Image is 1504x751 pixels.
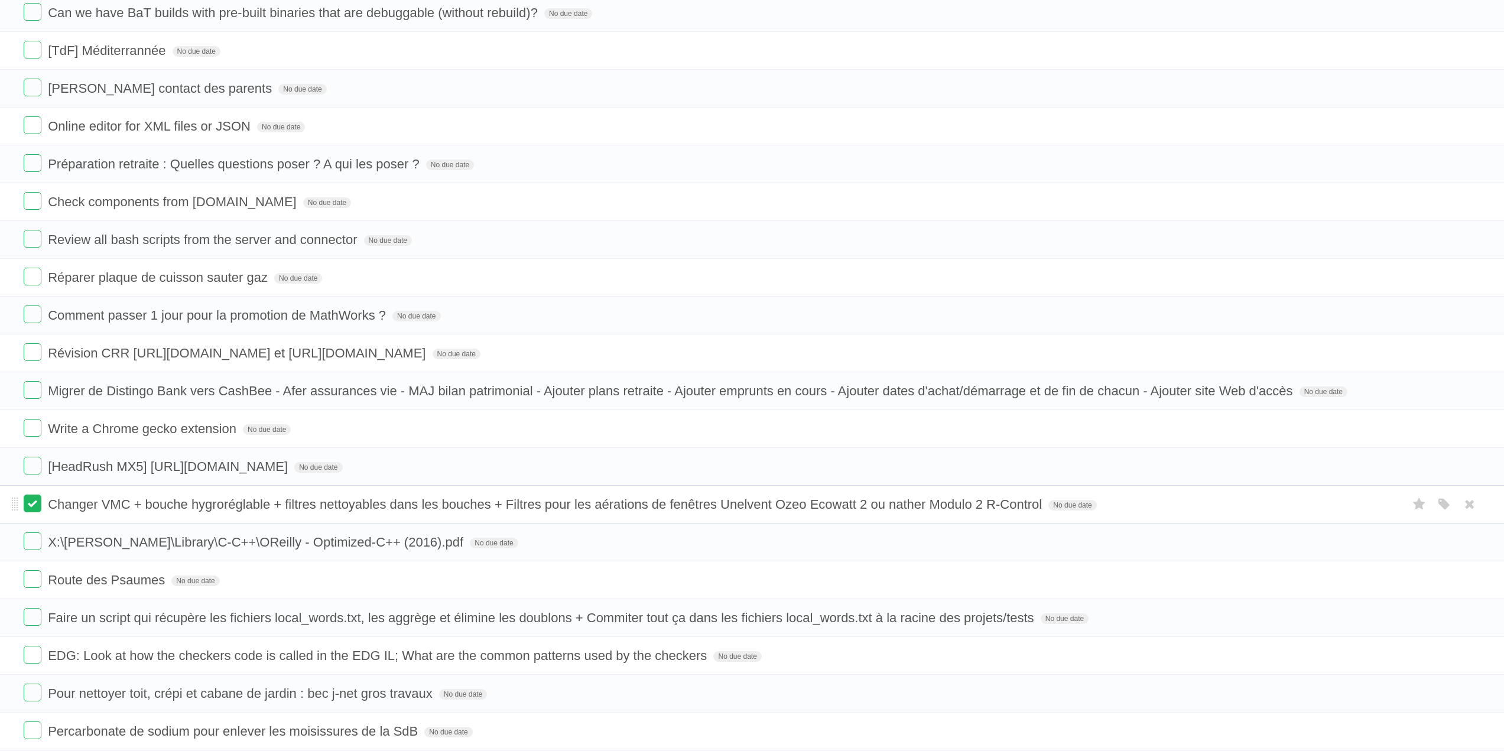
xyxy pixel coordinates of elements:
label: Done [24,684,41,701]
span: No due date [364,235,412,246]
span: No due date [243,424,291,435]
span: No due date [470,538,518,548]
label: Done [24,79,41,96]
span: Online editor for XML files or JSON [48,119,254,134]
span: No due date [1041,613,1089,624]
span: Route des Psaumes [48,573,168,587]
label: Done [24,495,41,512]
span: No due date [278,84,326,95]
span: No due date [171,576,219,586]
span: No due date [433,349,480,359]
label: Star task [1408,495,1431,514]
label: Done [24,116,41,134]
span: No due date [713,651,761,662]
label: Done [24,41,41,58]
span: Migrer de Distingo Bank vers CashBee - Afer assurances vie - MAJ bilan patrimonial - Ajouter plan... [48,383,1295,398]
label: Done [24,570,41,588]
label: Done [24,343,41,361]
span: No due date [544,8,592,19]
label: Done [24,192,41,210]
span: Comment passer 1 jour pour la promotion de MathWorks ? [48,308,389,323]
span: [HeadRush MX5] [URL][DOMAIN_NAME] [48,459,291,474]
span: No due date [294,462,342,473]
span: Pour nettoyer toit, crépi et cabane de jardin : bec j-net gros travaux [48,686,436,701]
span: No due date [439,689,487,700]
label: Done [24,305,41,323]
span: [PERSON_NAME] contact des parents [48,81,275,96]
span: No due date [173,46,220,57]
label: Done [24,419,41,437]
label: Done [24,268,41,285]
span: No due date [1300,386,1347,397]
span: No due date [257,122,305,132]
span: EDG: Look at how the checkers code is called in the EDG IL; What are the common patterns used by ... [48,648,710,663]
span: No due date [424,727,472,737]
span: Changer VMC + bouche hygroréglable + filtres nettoyables dans les bouches + Filtres pour les aéra... [48,497,1045,512]
span: X:\[PERSON_NAME]\Library\C-C++\OReilly - Optimized-C++ (2016).pdf [48,535,466,550]
label: Done [24,230,41,248]
label: Done [24,381,41,399]
span: [TdF] Méditerrannée [48,43,168,58]
span: Check components from [DOMAIN_NAME] [48,194,300,209]
label: Done [24,608,41,626]
span: Percarbonate de sodium pour enlever les moisissures de la SdB [48,724,421,739]
span: No due date [274,273,322,284]
span: Réparer plaque de cuisson sauter gaz [48,270,271,285]
span: No due date [392,311,440,321]
span: Review all bash scripts from the server and connector [48,232,360,247]
span: Write a Chrome gecko extension [48,421,239,436]
label: Done [24,646,41,664]
span: Can we have BaT builds with pre-built binaries that are debuggable (without rebuild)? [48,5,541,20]
span: No due date [426,160,474,170]
label: Done [24,721,41,739]
label: Done [24,154,41,172]
label: Done [24,457,41,474]
label: Done [24,3,41,21]
label: Done [24,532,41,550]
span: No due date [1048,500,1096,511]
span: Préparation retraite : Quelles questions poser ? A qui les poser ? [48,157,423,171]
span: No due date [303,197,351,208]
span: Révision CRR [URL][DOMAIN_NAME] et [URL][DOMAIN_NAME] [48,346,428,360]
span: Faire un script qui récupère les fichiers local_words.txt, les aggrège et élimine les doublons + ... [48,610,1037,625]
